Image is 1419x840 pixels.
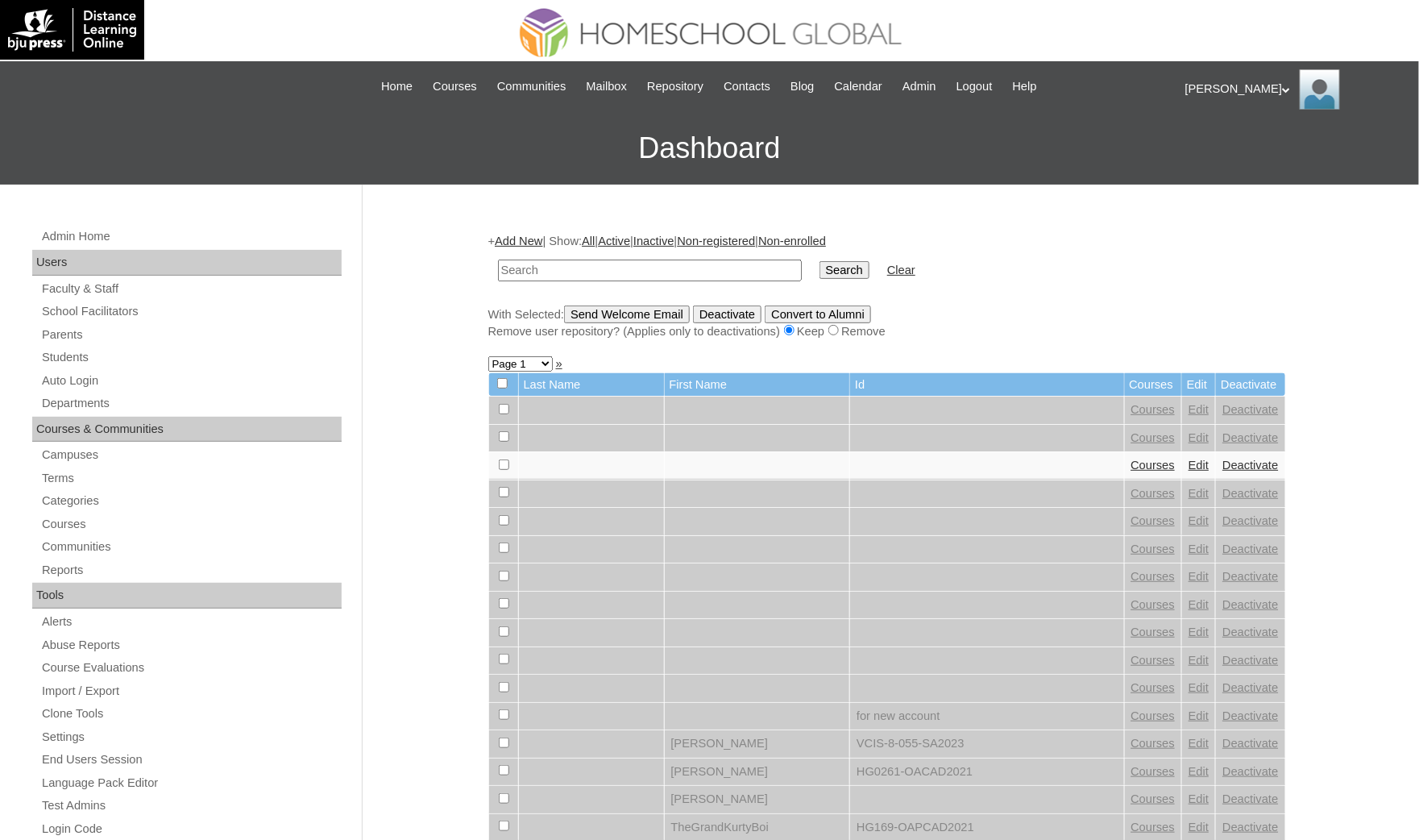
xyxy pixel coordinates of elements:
a: Admin Home [40,227,342,247]
div: [PERSON_NAME] [1185,69,1403,110]
a: Edit [1189,431,1209,444]
a: End Users Session [40,750,342,770]
a: Courses [1131,709,1176,722]
a: Blog [782,77,822,96]
a: Language Pack Editor [40,773,342,793]
a: Settings [40,727,342,747]
a: Inactive [633,235,674,247]
a: Courses [425,77,485,96]
a: Courses [1131,598,1176,611]
a: Edit [1189,514,1209,527]
span: Communities [497,77,566,96]
a: Edit [1189,709,1209,722]
a: Deactivate [1222,681,1278,694]
a: Communities [489,77,575,96]
td: Courses [1125,373,1182,397]
a: Deactivate [1222,514,1278,527]
span: Mailbox [587,77,628,96]
span: Help [1013,77,1037,96]
a: Courses [1131,626,1176,638]
a: Deactivate [1222,543,1278,555]
a: Admin [894,77,944,96]
a: Deactivate [1222,737,1278,750]
a: Edit [1189,765,1209,778]
span: Blog [790,77,814,96]
a: Courses [1131,765,1176,778]
span: Home [381,77,413,96]
a: Edit [1189,487,1209,500]
a: Terms [40,468,342,489]
td: for new account [850,703,1123,730]
a: Non-registered [677,235,755,247]
td: Edit [1182,373,1215,397]
td: [PERSON_NAME] [665,730,850,758]
a: Edit [1189,570,1209,583]
a: Abuse Reports [40,635,342,655]
a: Edit [1189,821,1209,834]
a: Courses [1131,431,1176,444]
span: Repository [647,77,703,96]
input: Convert to Alumni [765,306,871,323]
a: Add New [495,235,542,247]
a: Alerts [40,612,342,632]
a: Contacts [716,77,778,96]
a: Reports [40,560,342,580]
a: Edit [1189,459,1209,472]
a: Courses [1131,821,1176,834]
a: Edit [1189,543,1209,555]
a: Auto Login [40,371,342,391]
a: Course Evaluations [40,658,342,678]
input: Search [819,261,869,279]
a: Active [598,235,630,247]
a: Courses [40,514,342,534]
a: Edit [1189,792,1209,805]
a: Edit [1189,737,1209,750]
a: Edit [1189,654,1209,667]
td: Deactivate [1216,373,1284,397]
a: Deactivate [1222,570,1278,583]
a: Courses [1131,403,1176,416]
td: [PERSON_NAME] [665,759,850,786]
a: Deactivate [1222,403,1278,416]
input: Search [498,260,802,281]
a: Help [1005,77,1045,96]
a: Communities [40,537,342,557]
a: Edit [1189,403,1209,416]
h3: Dashboard [8,112,1411,185]
a: Courses [1131,654,1176,667]
a: Clone Tools [40,704,342,724]
a: Courses [1131,681,1176,694]
a: Test Admins [40,796,342,816]
a: Departments [40,393,342,414]
div: Users [32,250,342,276]
td: HG0261-OACAD2021 [850,759,1123,786]
a: Deactivate [1222,487,1278,500]
a: Deactivate [1222,626,1278,638]
a: Courses [1131,792,1176,805]
td: Id [850,373,1123,397]
a: Deactivate [1222,654,1278,667]
a: Courses [1131,570,1176,583]
a: Login Code [40,819,342,839]
a: Clear [887,264,915,277]
a: Deactivate [1222,709,1278,722]
td: [PERSON_NAME] [665,786,850,813]
span: Calendar [835,77,882,96]
a: Deactivate [1222,821,1278,834]
a: Import / Export [40,681,342,701]
span: Contacts [724,77,770,96]
td: VCIS-8-055-SA2023 [850,730,1123,758]
div: With Selected: [488,306,1286,340]
img: Ariane Ebuen [1300,69,1340,110]
a: All [582,235,595,247]
a: Categories [40,491,342,511]
div: Courses & Communities [32,417,342,443]
a: Courses [1131,737,1176,750]
div: Remove user repository? (Applies only to deactivations) Keep Remove [488,323,1286,340]
a: School Facilitators [40,301,342,322]
a: Edit [1189,626,1209,638]
a: Courses [1131,459,1176,472]
a: Calendar [827,77,890,96]
div: + | Show: | | | | [488,233,1286,339]
a: Parents [40,325,342,345]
